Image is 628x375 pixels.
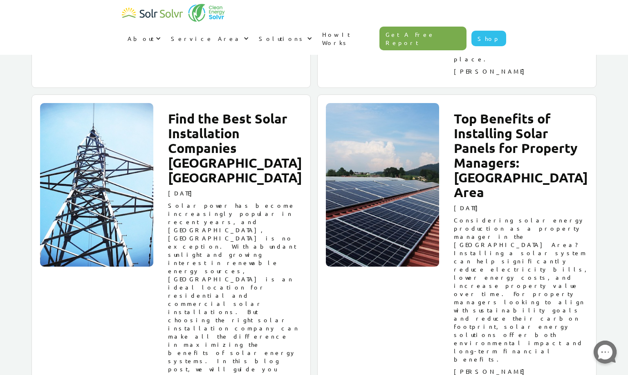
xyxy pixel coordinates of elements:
[253,26,316,51] div: Solutions
[454,216,588,363] p: Considering solar energy production as a property manager in the [GEOGRAPHIC_DATA] Area? Installi...
[454,67,588,75] p: [PERSON_NAME]
[171,34,242,43] div: Service Area
[168,111,302,185] h2: Find the Best Solar Installation Companies [GEOGRAPHIC_DATA] [GEOGRAPHIC_DATA]
[454,111,588,200] h2: Top Benefits of Installing Solar Panels for Property Managers: [GEOGRAPHIC_DATA] Area
[128,34,154,43] div: About
[471,31,506,46] a: Shop
[168,189,302,197] p: [DATE]
[379,27,467,50] a: Get A Free Report
[454,204,588,212] p: [DATE]
[122,26,165,51] div: About
[165,26,253,51] div: Service Area
[259,34,305,43] div: Solutions
[316,22,379,55] a: How It Works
